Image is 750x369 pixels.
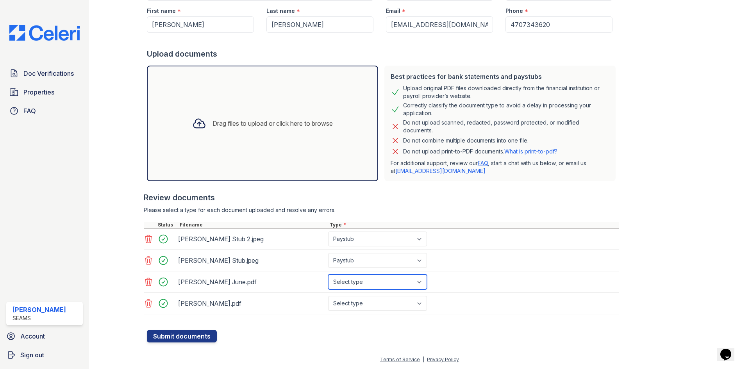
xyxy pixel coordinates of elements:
p: Do not upload print-to-PDF documents. [403,148,557,155]
div: Do not upload scanned, redacted, password protected, or modified documents. [403,119,609,134]
span: Account [20,332,45,341]
div: SEAMS [12,314,66,322]
div: Best practices for bank statements and paystubs [391,72,609,81]
label: Email [386,7,400,15]
div: [PERSON_NAME] June.pdf [178,276,325,288]
div: [PERSON_NAME] Stub.jpeg [178,254,325,267]
div: Status [156,222,178,228]
div: Upload documents [147,48,619,59]
div: [PERSON_NAME] Stub 2.jpeg [178,233,325,245]
span: FAQ [23,106,36,116]
a: Terms of Service [380,357,420,362]
a: Sign out [3,347,86,363]
div: Upload original PDF files downloaded directly from the financial institution or payroll provider’... [403,84,609,100]
a: FAQ [478,160,488,166]
label: First name [147,7,176,15]
a: FAQ [6,103,83,119]
a: Doc Verifications [6,66,83,81]
span: Doc Verifications [23,69,74,78]
a: Privacy Policy [427,357,459,362]
div: Review documents [144,192,619,203]
span: Sign out [20,350,44,360]
div: Type [328,222,619,228]
span: Properties [23,87,54,97]
div: Filename [178,222,328,228]
label: Last name [266,7,295,15]
label: Phone [505,7,523,15]
a: Properties [6,84,83,100]
a: What is print-to-pdf? [504,148,557,155]
div: Do not combine multiple documents into one file. [403,136,529,145]
div: | [423,357,424,362]
button: Submit documents [147,330,217,342]
div: Please select a type for each document uploaded and resolve any errors. [144,206,619,214]
div: Drag files to upload or click here to browse [212,119,333,128]
div: [PERSON_NAME].pdf [178,297,325,310]
div: Correctly classify the document type to avoid a delay in processing your application. [403,102,609,117]
img: CE_Logo_Blue-a8612792a0a2168367f1c8372b55b34899dd931a85d93a1a3d3e32e68fde9ad4.png [3,25,86,41]
div: [PERSON_NAME] [12,305,66,314]
p: For additional support, review our , start a chat with us below, or email us at [391,159,609,175]
a: Account [3,328,86,344]
iframe: chat widget [717,338,742,361]
a: [EMAIL_ADDRESS][DOMAIN_NAME] [395,168,486,174]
